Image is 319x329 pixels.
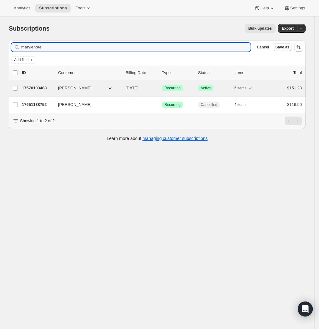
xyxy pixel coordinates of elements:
button: Add filter [11,56,36,64]
span: Cancelled [201,102,217,107]
a: managing customer subscriptions [142,136,208,141]
p: Customer [58,70,121,76]
button: Sort the results [294,43,303,52]
button: Cancel [254,43,272,51]
input: Filter subscribers [21,43,251,52]
div: Type [162,70,193,76]
p: Showing 1 to 2 of 2 [20,118,55,124]
p: Total [293,70,302,76]
button: [PERSON_NAME] [54,83,117,93]
span: Recurring [164,86,181,91]
div: 17570103488[PERSON_NAME][DATE]SuccessRecurringSuccessActive6 items$151.23 [22,84,302,92]
span: 4 items [234,102,247,107]
span: Recurring [164,102,181,107]
button: Tools [72,4,95,12]
span: Add filter [14,57,29,62]
span: 6 items [234,86,247,91]
button: 6 items [234,84,253,92]
div: IDCustomerBilling DateTypeStatusItemsTotal [22,70,302,76]
p: 17570103488 [22,85,53,91]
span: Subscriptions [39,6,67,11]
button: Analytics [10,4,34,12]
button: Bulk updates [245,24,276,33]
span: Active [201,86,211,91]
span: Cancel [257,45,269,50]
span: --- [126,102,130,107]
button: Save as [273,43,292,51]
span: Analytics [14,6,30,11]
button: Subscriptions [35,4,71,12]
p: ID [22,70,53,76]
span: Save as [275,45,289,50]
button: 4 items [234,100,253,109]
span: Export [282,26,294,31]
span: [DATE] [126,86,138,90]
span: [PERSON_NAME] [58,85,92,91]
span: Tools [76,6,85,11]
p: Learn more about [107,135,208,142]
span: Bulk updates [248,26,272,31]
p: 17651138752 [22,102,53,108]
p: Status [198,70,229,76]
span: Settings [290,6,305,11]
span: Subscriptions [9,25,50,32]
button: Export [278,24,297,33]
div: 17651138752[PERSON_NAME]---SuccessRecurringCancelled4 items$116.90 [22,100,302,109]
span: Help [260,6,269,11]
button: Settings [280,4,309,12]
span: [PERSON_NAME] [58,102,92,108]
p: Billing Date [126,70,157,76]
div: Items [234,70,266,76]
button: Help [250,4,279,12]
nav: Pagination [285,117,302,125]
span: $151.23 [287,86,302,90]
div: Open Intercom Messenger [298,302,313,317]
button: [PERSON_NAME] [54,100,117,110]
span: $116.90 [287,102,302,107]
